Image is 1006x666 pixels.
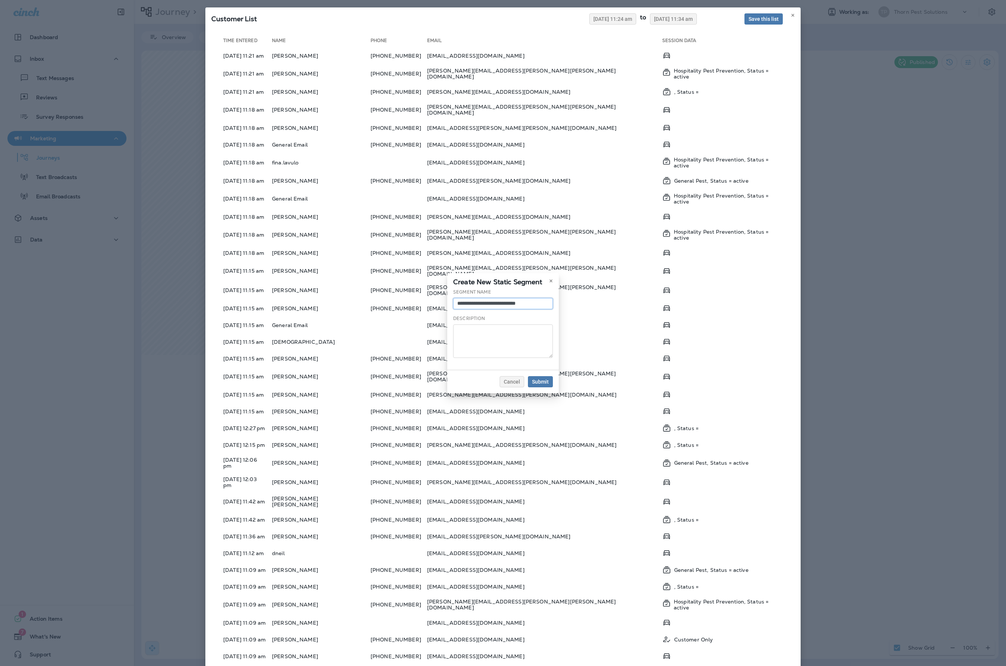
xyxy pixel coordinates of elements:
span: Cancel [504,379,520,384]
button: Submit [528,376,553,387]
label: Segment Name [453,289,491,295]
label: Description [453,316,485,321]
div: Create New Static Segment [447,273,559,289]
span: Submit [532,379,549,384]
button: Cancel [500,376,524,387]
